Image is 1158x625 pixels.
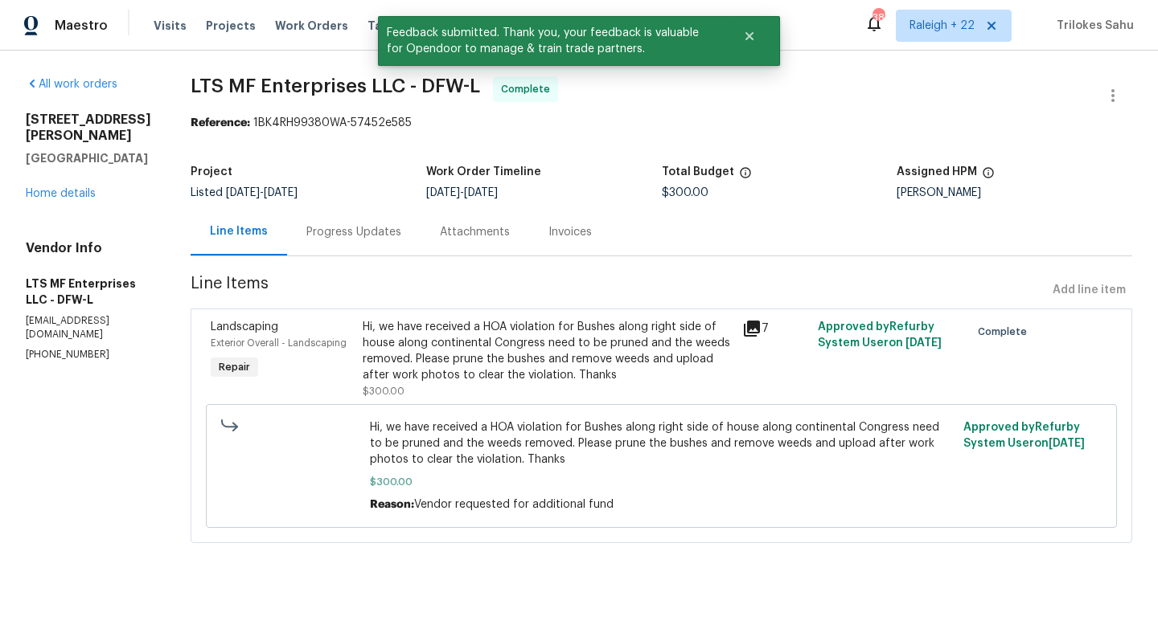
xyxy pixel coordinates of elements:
div: Hi, we have received a HOA violation for Bushes along right side of house along continental Congr... [363,319,733,383]
span: Trilokes Sahu [1050,18,1134,34]
span: Visits [154,18,187,34]
span: Hi, we have received a HOA violation for Bushes along right side of house along continental Congr... [370,419,954,468]
div: [PERSON_NAME] [897,187,1132,198]
span: Landscaping [211,321,278,333]
span: The total cost of line items that have been proposed by Opendoor. This sum includes line items th... [739,166,752,187]
span: - [426,187,498,198]
div: Attachments [440,224,510,240]
span: $300.00 [363,386,404,396]
span: Approved by Refurby System User on [818,321,942,349]
span: Tasks [368,20,401,31]
span: Vendor requested for additional fund [414,499,614,510]
span: Reason: [370,499,414,510]
span: [DATE] [426,187,460,198]
p: [EMAIL_ADDRESS][DOMAIN_NAME] [26,314,152,341]
b: Reference: [191,117,250,129]
h5: Work Order Timeline [426,166,541,178]
span: [DATE] [905,337,942,349]
span: LTS MF Enterprises LLC - DFW-L [191,76,480,96]
span: Maestro [55,18,108,34]
div: 7 [742,319,808,338]
span: Line Items [191,276,1046,305]
span: Complete [978,324,1033,340]
h5: Project [191,166,232,178]
span: [DATE] [1049,438,1085,449]
span: The hpm assigned to this work order. [982,166,995,187]
h5: [GEOGRAPHIC_DATA] [26,150,152,166]
span: [DATE] [226,187,260,198]
h5: Assigned HPM [897,166,977,178]
span: Work Orders [275,18,348,34]
div: Line Items [210,223,268,239]
span: - [226,187,298,198]
span: [DATE] [464,187,498,198]
span: $300.00 [662,187,708,198]
span: $300.00 [370,474,954,490]
div: Progress Updates [306,224,401,240]
div: 387 [873,10,884,26]
div: Invoices [548,224,592,240]
h4: Vendor Info [26,240,152,256]
h2: [STREET_ADDRESS][PERSON_NAME] [26,112,152,144]
button: Close [723,20,776,52]
span: Repair [212,359,257,375]
p: [PHONE_NUMBER] [26,348,152,362]
h5: LTS MF Enterprises LLC - DFW-L [26,276,152,308]
span: Projects [206,18,256,34]
span: Exterior Overall - Landscaping [211,338,347,348]
div: 1BK4RH99380WA-57452e585 [191,115,1132,131]
span: [DATE] [264,187,298,198]
span: Raleigh + 22 [910,18,975,34]
span: Approved by Refurby System User on [963,422,1085,449]
span: Complete [501,81,556,97]
h5: Total Budget [662,166,734,178]
span: Listed [191,187,298,198]
a: Home details [26,188,96,199]
span: Feedback submitted. Thank you, your feedback is valuable for Opendoor to manage & train trade par... [378,16,723,66]
a: All work orders [26,79,117,90]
